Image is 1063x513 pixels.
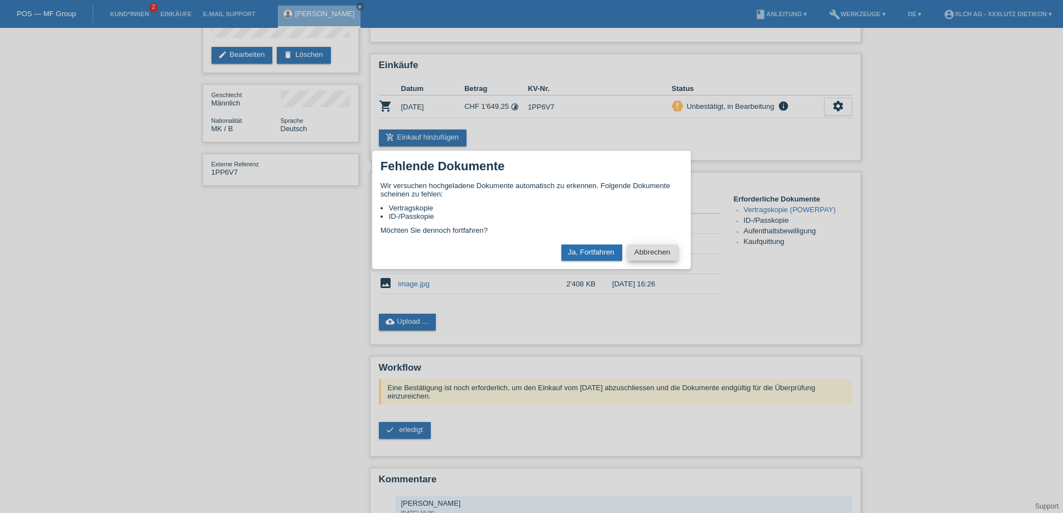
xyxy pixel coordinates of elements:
[628,244,678,261] button: Abbrechen
[389,212,683,220] li: ID-/Passkopie
[389,204,683,212] li: Vertragskopie
[561,244,622,261] button: Ja, Fortfahren
[381,159,504,173] h1: Fehlende Dokumente
[381,181,683,234] div: Wir versuchen hochgeladene Dokumente automatisch zu erkennen. Folgende Dokumente scheinen zu fehl...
